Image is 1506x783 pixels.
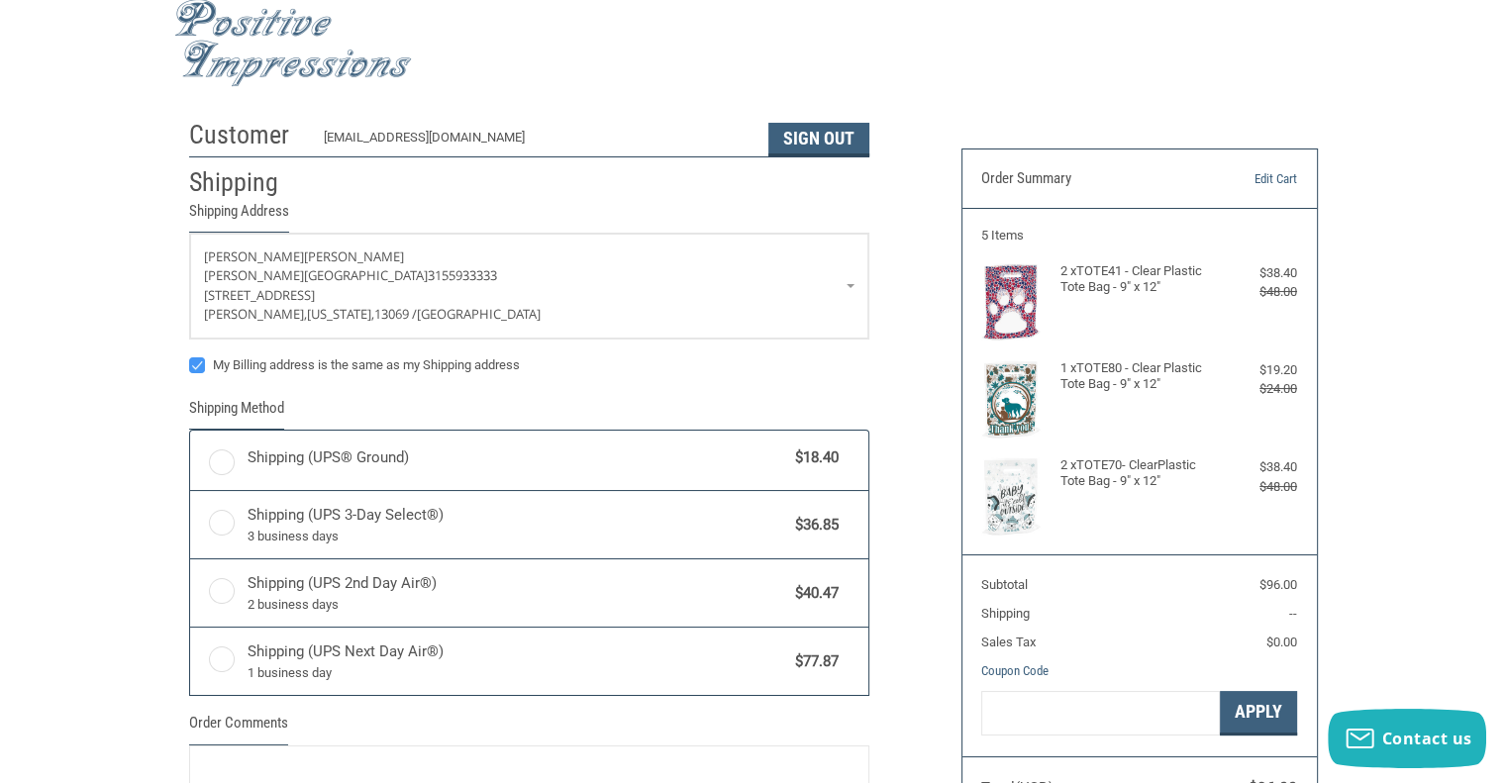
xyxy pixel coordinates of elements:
span: Subtotal [981,577,1028,592]
h2: Shipping [189,166,305,199]
h3: Order Summary [981,169,1196,189]
h4: 2 x TOTE41 - Clear Plastic Tote Bag - 9" x 12" [1060,263,1214,296]
span: 13069 / [374,305,417,323]
legend: Shipping Address [189,200,289,233]
div: $24.00 [1218,379,1297,399]
span: [PERSON_NAME][GEOGRAPHIC_DATA] [204,266,428,284]
span: Shipping (UPS Next Day Air®) [248,640,786,682]
div: $38.40 [1218,263,1297,283]
span: Sales Tax [981,635,1036,649]
a: Enter or select a different address [190,234,868,339]
span: 3155933333 [428,266,497,284]
div: $48.00 [1218,477,1297,497]
span: $77.87 [786,650,840,673]
span: 1 business day [248,663,786,683]
span: [STREET_ADDRESS] [204,286,315,304]
a: Coupon Code [981,663,1049,678]
span: $96.00 [1259,577,1297,592]
span: -- [1289,606,1297,621]
span: $40.47 [786,582,840,605]
div: $48.00 [1218,282,1297,302]
span: Shipping (UPS® Ground) [248,446,786,469]
span: $0.00 [1266,635,1297,649]
label: My Billing address is the same as my Shipping address [189,357,869,373]
div: $38.40 [1218,457,1297,477]
span: [PERSON_NAME] [304,247,404,265]
span: [GEOGRAPHIC_DATA] [417,305,541,323]
div: $19.20 [1218,360,1297,380]
span: Contact us [1382,728,1472,749]
a: Edit Cart [1196,169,1297,189]
input: Gift Certificate or Coupon Code [981,691,1220,735]
span: [PERSON_NAME] [204,247,304,265]
button: Apply [1220,691,1297,735]
div: [EMAIL_ADDRESS][DOMAIN_NAME] [324,128,749,156]
h3: 5 Items [981,228,1297,244]
h2: Customer [189,119,305,151]
span: 2 business days [248,595,786,615]
span: 3 business days [248,527,786,546]
span: [US_STATE], [307,305,374,323]
span: $36.85 [786,514,840,537]
button: Sign Out [768,123,869,156]
span: Shipping (UPS 3-Day Select®) [248,504,786,545]
button: Contact us [1328,709,1486,768]
h4: 1 x TOTE80 - Clear Plastic Tote Bag - 9" x 12" [1060,360,1214,393]
span: Shipping (UPS 2nd Day Air®) [248,572,786,614]
span: Shipping [981,606,1030,621]
legend: Shipping Method [189,397,284,430]
span: [PERSON_NAME], [204,305,307,323]
span: $18.40 [786,446,840,469]
h4: 2 x TOTE70- ClearPlastic Tote Bag - 9" x 12" [1060,457,1214,490]
legend: Order Comments [189,712,288,744]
